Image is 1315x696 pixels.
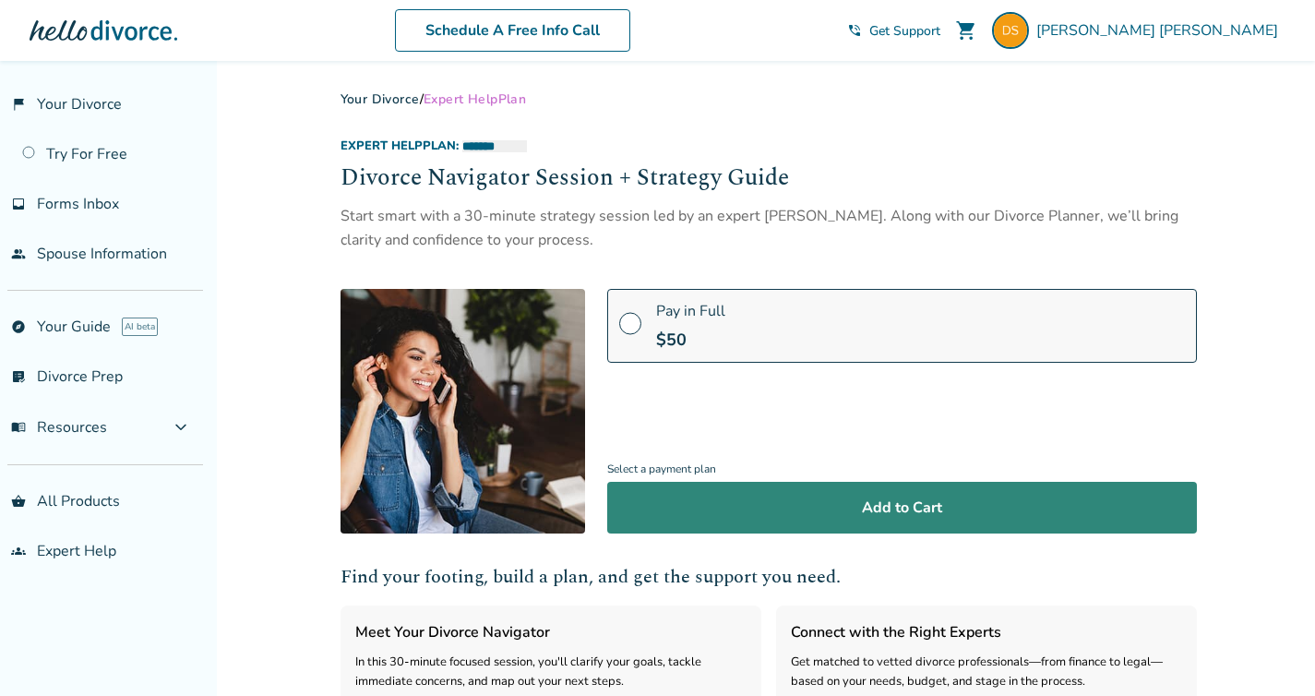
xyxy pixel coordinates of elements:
[607,482,1197,534] button: Add to Cart
[1223,607,1315,696] iframe: Chat Widget
[1036,20,1285,41] span: [PERSON_NAME] [PERSON_NAME]
[341,204,1197,253] div: Start smart with a 30-minute strategy session led by an expert [PERSON_NAME]. Along with our Divo...
[122,318,158,336] span: AI beta
[395,9,630,52] a: Schedule A Free Info Call
[11,319,26,334] span: explore
[11,544,26,558] span: groups
[656,301,725,321] span: Pay in Full
[11,417,107,438] span: Resources
[656,329,687,351] span: $ 50
[869,22,940,40] span: Get Support
[847,22,940,40] a: phone_in_talkGet Support
[11,420,26,435] span: menu_book
[355,653,747,692] div: In this 30-minute focused session, you'll clarify your goals, tackle immediate concerns, and map ...
[607,457,1197,482] span: Select a payment plan
[37,194,119,214] span: Forms Inbox
[341,162,1197,197] h2: Divorce Navigator Session + Strategy Guide
[355,620,747,644] h3: Meet Your Divorce Navigator
[341,563,1197,591] h2: Find your footing, build a plan, and get the support you need.
[424,90,526,108] span: Expert Help Plan
[11,97,26,112] span: flag_2
[791,653,1182,692] div: Get matched to vetted divorce professionals—from finance to legal—based on your needs, budget, an...
[341,138,459,154] span: Expert Help Plan:
[11,494,26,509] span: shopping_basket
[11,197,26,211] span: inbox
[11,246,26,261] span: people
[847,23,862,38] span: phone_in_talk
[791,620,1182,644] h3: Connect with the Right Experts
[341,90,1197,108] div: /
[955,19,977,42] span: shopping_cart
[341,90,420,108] a: Your Divorce
[11,369,26,384] span: list_alt_check
[992,12,1029,49] img: dswezey2+portal1@gmail.com
[341,289,585,534] img: [object Object]
[170,416,192,438] span: expand_more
